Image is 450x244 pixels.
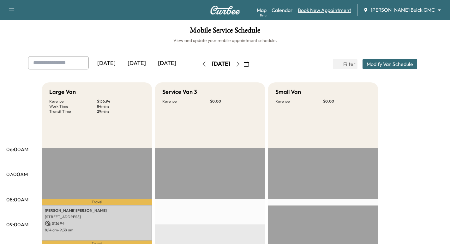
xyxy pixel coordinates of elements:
p: 84 mins [97,104,145,109]
a: Calendar [272,6,293,14]
p: Work Time [49,104,97,109]
div: [DATE] [212,60,230,68]
h5: Large Van [49,87,76,96]
div: Beta [260,13,267,18]
h5: Service Van 3 [162,87,197,96]
p: $ 0.00 [323,99,371,104]
p: 08:00AM [6,196,28,203]
div: [DATE] [152,56,182,71]
h5: Small Van [275,87,301,96]
p: Transit Time [49,109,97,114]
p: [PERSON_NAME] [PERSON_NAME] [45,208,149,213]
p: 29 mins [97,109,145,114]
p: $ 136.94 [97,99,145,104]
p: [STREET_ADDRESS] [45,214,149,219]
p: Revenue [49,99,97,104]
p: 8:14 am - 9:38 am [45,228,149,233]
p: 06:00AM [6,146,28,153]
div: [DATE] [91,56,122,71]
span: [PERSON_NAME] Buick GMC [371,6,435,14]
img: Curbee Logo [210,6,240,15]
div: [DATE] [122,56,152,71]
p: Revenue [275,99,323,104]
a: Book New Appointment [298,6,351,14]
h1: Mobile Service Schedule [6,27,444,37]
p: Revenue [162,99,210,104]
span: Filter [343,60,355,68]
p: $ 0.00 [210,99,258,104]
button: Filter [333,59,357,69]
p: Travel [42,199,152,205]
h6: View and update your mobile appointment schedule. [6,37,444,44]
p: $ 136.94 [45,221,149,226]
p: 07:00AM [6,170,28,178]
p: 09:00AM [6,221,28,228]
button: Modify Van Schedule [363,59,417,69]
a: MapBeta [257,6,267,14]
